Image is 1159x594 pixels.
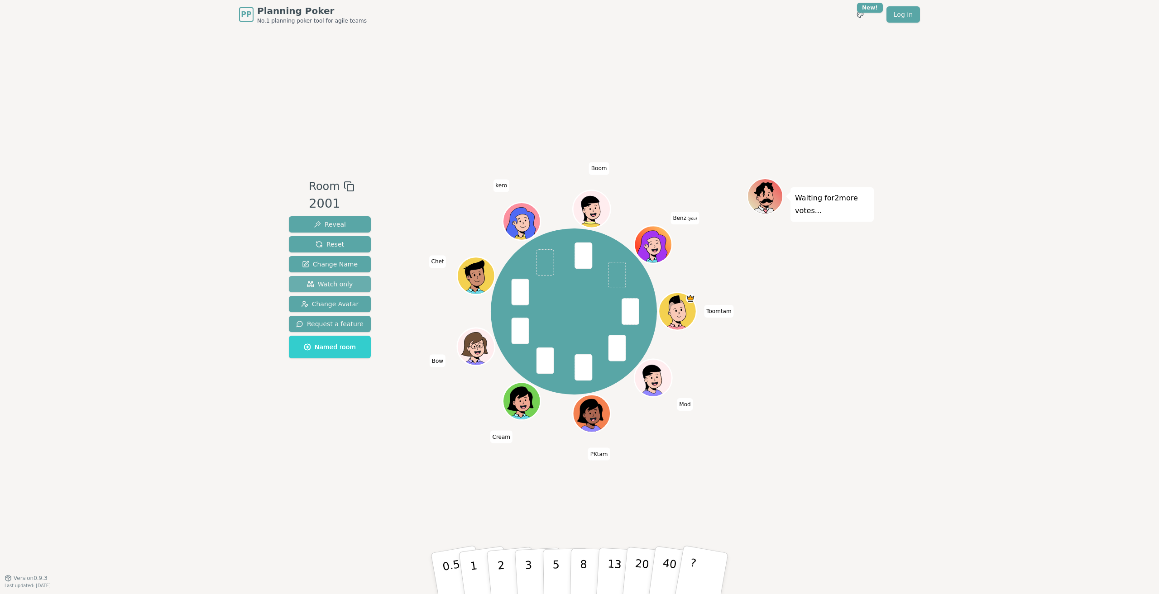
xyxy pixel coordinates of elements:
button: Change Name [289,256,371,272]
span: Named room [304,342,356,352]
span: Reset [316,240,344,249]
a: PPPlanning PokerNo.1 planning poker tool for agile teams [239,5,367,24]
button: New! [852,6,868,23]
span: Click to change your name [493,180,509,192]
button: Request a feature [289,316,371,332]
span: Click to change your name [429,256,446,268]
span: Request a feature [296,319,364,328]
span: Version 0.9.3 [14,575,48,582]
button: Click to change your avatar [636,227,671,262]
span: Click to change your name [588,448,610,461]
button: Change Avatar [289,296,371,312]
button: Version0.9.3 [5,575,48,582]
div: 2001 [309,195,354,213]
div: New! [857,3,883,13]
a: Log in [886,6,920,23]
span: Click to change your name [670,212,699,224]
button: Watch only [289,276,371,292]
span: Last updated: [DATE] [5,583,51,588]
span: Change Avatar [301,299,359,309]
span: Click to change your name [430,355,445,367]
span: Watch only [307,280,353,289]
span: PP [241,9,251,20]
button: Reset [289,236,371,252]
span: Change Name [302,260,358,269]
span: Click to change your name [490,431,512,443]
span: No.1 planning poker tool for agile teams [257,17,367,24]
span: Planning Poker [257,5,367,17]
span: Reveal [314,220,346,229]
button: Named room [289,336,371,358]
span: Click to change your name [677,398,693,411]
button: Reveal [289,216,371,233]
span: Toomtam is the host [686,294,695,303]
span: Room [309,178,340,195]
p: Waiting for 2 more votes... [795,192,869,217]
span: Click to change your name [704,305,733,318]
span: Click to change your name [589,162,609,175]
span: (you) [686,217,697,221]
